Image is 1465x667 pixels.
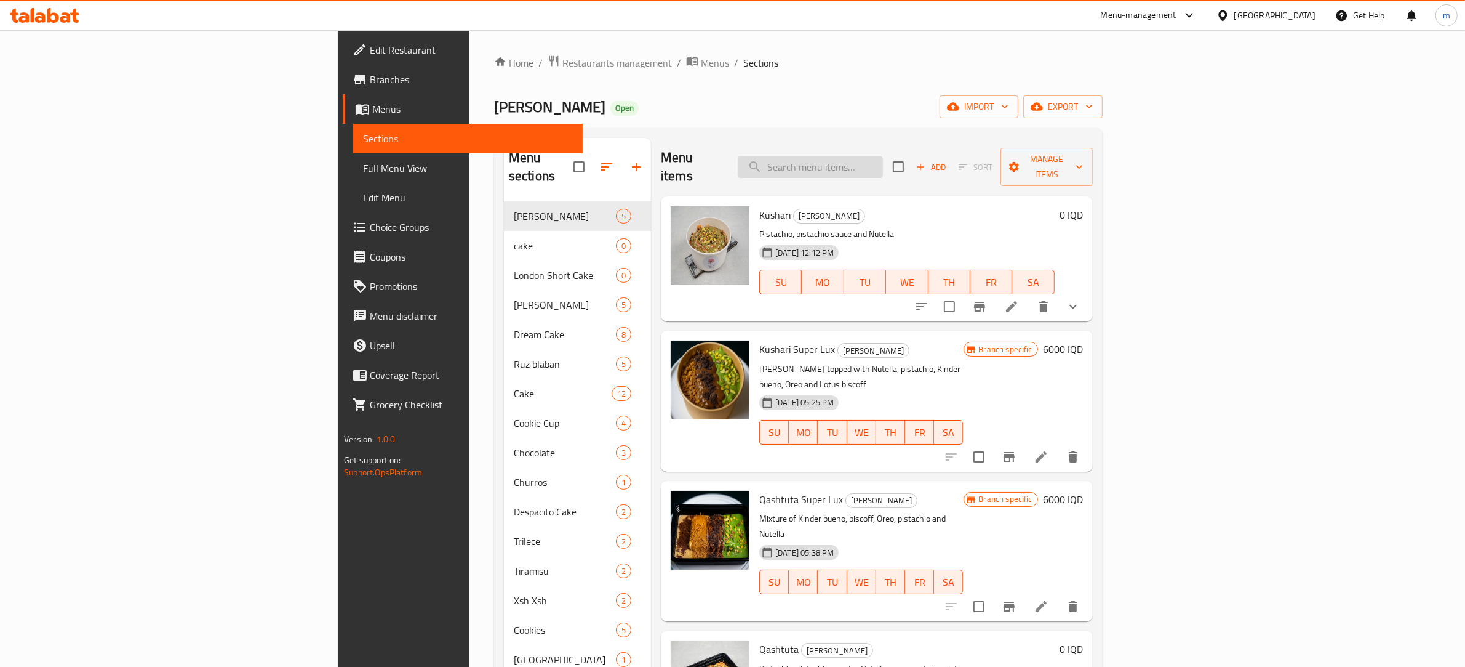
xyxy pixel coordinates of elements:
[504,290,651,320] div: [PERSON_NAME]5
[765,273,797,291] span: SU
[801,643,873,658] div: Rene Choco
[617,595,631,607] span: 2
[1066,299,1080,314] svg: Show Choices
[514,297,616,312] span: [PERSON_NAME]
[951,158,1000,177] span: Select section first
[616,357,631,371] div: items
[1043,491,1083,508] h6: 6000 IQD
[494,93,605,121] span: [PERSON_NAME]
[504,467,651,497] div: Churros1
[949,99,1008,115] span: import
[343,331,583,360] a: Upsell
[504,497,651,527] div: Despacito Cake2
[910,573,929,591] span: FR
[1058,592,1088,621] button: delete
[661,148,723,185] h2: Menu items
[343,94,583,124] a: Menus
[934,420,963,445] button: SA
[837,343,909,358] div: Rene Choco
[504,261,651,290] div: London Short Cake0
[616,445,631,460] div: items
[514,268,616,283] div: London Short Cake
[514,416,616,431] div: Cookie Cup
[671,341,749,419] img: Kushari Super Lux
[759,640,799,658] span: Qashtuta
[504,556,651,586] div: Tiramisu2
[759,420,789,445] button: SU
[1004,299,1019,314] a: Edit menu item
[846,493,917,507] span: [PERSON_NAME]
[617,358,631,370] span: 5
[759,270,802,294] button: SU
[1058,292,1088,321] button: show more
[617,447,631,459] span: 3
[847,420,876,445] button: WE
[911,158,951,177] span: Add item
[343,242,583,272] a: Coupons
[759,511,963,542] p: Mixture of Kinder bueno, biscoff, Oreo, pistachio and Nutella
[876,420,905,445] button: TH
[701,55,729,70] span: Menus
[845,493,917,508] div: Rene Choco
[616,593,631,608] div: items
[1034,450,1048,464] a: Edit menu item
[616,534,631,549] div: items
[621,152,651,182] button: Add section
[818,570,847,594] button: TU
[934,570,963,594] button: SA
[974,493,1037,505] span: Branch specific
[616,623,631,637] div: items
[363,161,573,176] span: Full Menu View
[548,55,672,71] a: Restaurants management
[514,593,616,608] span: Xsh Xsh
[807,273,839,291] span: MO
[974,344,1037,355] span: Branch specific
[847,570,876,594] button: WE
[343,360,583,390] a: Coverage Report
[928,270,970,294] button: TH
[965,292,994,321] button: Branch-specific-item
[617,536,631,548] span: 2
[370,279,573,294] span: Promotions
[370,220,573,235] span: Choice Groups
[907,292,936,321] button: sort-choices
[617,625,631,636] span: 5
[343,212,583,242] a: Choice Groups
[504,438,651,467] div: Chocolate3
[343,390,583,419] a: Grocery Checklist
[789,570,818,594] button: MO
[610,101,639,116] div: Open
[743,55,778,70] span: Sections
[852,424,871,442] span: WE
[343,35,583,65] a: Edit Restaurant
[1029,292,1058,321] button: delete
[759,206,791,224] span: Kushari
[514,623,616,637] span: Cookies
[504,231,651,261] div: cake0
[514,238,616,253] div: cake
[616,268,631,283] div: items
[1060,206,1083,224] h6: 0 IQD
[514,534,616,549] div: Trilece
[966,594,992,620] span: Select to update
[616,504,631,519] div: items
[617,299,631,311] span: 5
[1017,273,1049,291] span: SA
[1010,152,1083,182] span: Manage items
[344,464,422,480] a: Support.OpsPlatform
[759,490,843,509] span: Qashtuta Super Lux
[616,209,631,224] div: items
[759,362,963,392] p: [PERSON_NAME] topped with Nutella, pistachio, Kinder bueno, Oreo and Lotus biscoff
[617,506,631,518] span: 2
[1034,599,1048,614] a: Edit menu item
[566,154,592,180] span: Select all sections
[794,424,813,442] span: MO
[592,152,621,182] span: Sort sections
[514,445,616,460] span: Chocolate
[616,564,631,578] div: items
[363,190,573,205] span: Edit Menu
[686,55,729,71] a: Menus
[514,357,616,371] span: Ruz blaban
